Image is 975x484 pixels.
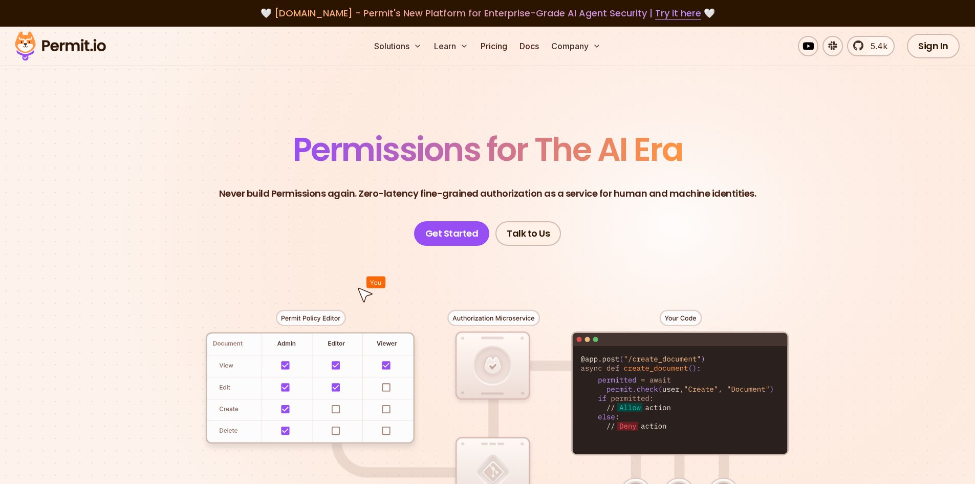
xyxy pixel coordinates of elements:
a: Try it here [655,7,701,20]
a: Docs [515,36,543,56]
button: Learn [430,36,472,56]
a: Get Started [414,221,490,246]
img: Permit logo [10,29,111,64]
button: Solutions [370,36,426,56]
button: Company [547,36,605,56]
span: 5.4k [864,40,887,52]
a: Talk to Us [495,221,561,246]
span: Permissions for The AI Era [293,127,683,172]
a: Pricing [476,36,511,56]
div: 🤍 🤍 [25,6,950,20]
a: 5.4k [847,36,895,56]
a: Sign In [907,34,960,58]
span: [DOMAIN_NAME] - Permit's New Platform for Enterprise-Grade AI Agent Security | [274,7,701,19]
p: Never build Permissions again. Zero-latency fine-grained authorization as a service for human and... [219,186,756,201]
